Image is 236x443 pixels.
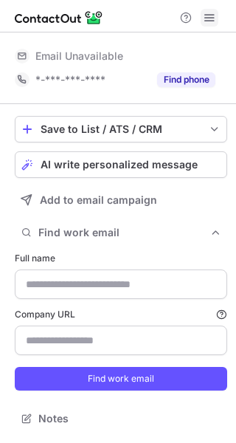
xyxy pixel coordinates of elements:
img: ContactOut v5.3.10 [15,9,103,27]
label: Company URL [15,308,227,321]
span: Email Unavailable [35,49,123,63]
span: Add to email campaign [40,194,157,206]
button: Reveal Button [157,72,215,87]
label: Full name [15,252,227,265]
span: AI write personalized message [41,159,198,171]
span: Find work email [38,226,209,239]
button: Find work email [15,222,227,243]
button: Find work email [15,367,227,391]
button: Add to email campaign [15,187,227,213]
div: Save to List / ATS / CRM [41,123,201,135]
button: Notes [15,408,227,429]
button: save-profile-one-click [15,116,227,142]
span: Notes [38,412,221,425]
button: AI write personalized message [15,151,227,178]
